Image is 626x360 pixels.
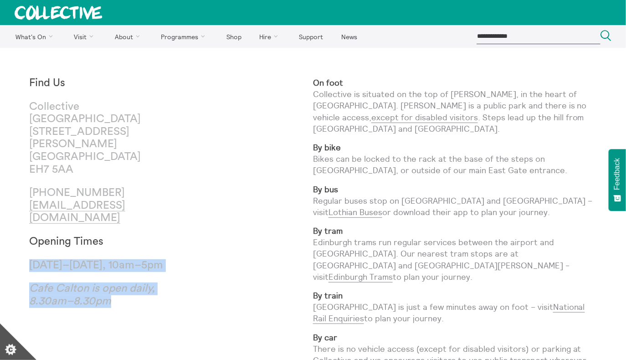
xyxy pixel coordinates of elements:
strong: Opening Times [29,236,103,247]
a: Shop [218,25,249,48]
strong: On foot [313,77,343,88]
p: Edinburgh trams run regular services between the airport and [GEOGRAPHIC_DATA]. Our nearest tram ... [313,225,597,283]
a: Visit [66,25,105,48]
strong: By car [313,332,337,343]
p: Bikes can be locked to the rack at the base of the steps on [GEOGRAPHIC_DATA], or outside of our ... [313,142,597,176]
a: Hire [251,25,290,48]
strong: By tram [313,226,343,236]
a: Lothian Buses [328,207,382,218]
a: National Rail Enquiries [313,302,585,324]
p: Collective [GEOGRAPHIC_DATA] [STREET_ADDRESS][PERSON_NAME] [GEOGRAPHIC_DATA] EH7 5AA [29,101,171,176]
a: News [333,25,365,48]
a: except for disabled visitors [371,112,478,123]
a: Edinburgh Trams [328,272,393,283]
a: About [107,25,151,48]
button: Feedback - Show survey [609,149,626,211]
p: [PHONE_NUMBER] [29,187,171,225]
p: Regular buses stop on [GEOGRAPHIC_DATA] and [GEOGRAPHIC_DATA] – visit or download their app to pl... [313,184,597,218]
strong: By train [313,290,343,301]
strong: By bike [313,142,341,153]
strong: By bus [313,184,338,195]
strong: Find Us [29,77,65,88]
a: Support [291,25,331,48]
p: [GEOGRAPHIC_DATA] is just a few minutes away on foot – visit to plan your journey. [313,290,597,324]
a: Programmes [153,25,217,48]
em: Cafe Calton is open daily, 8.30am–8.30pm [29,283,155,307]
a: What's On [7,25,64,48]
p: Collective is situated on the top of [PERSON_NAME], in the heart of [GEOGRAPHIC_DATA]. [PERSON_NA... [313,77,597,134]
a: [EMAIL_ADDRESS][DOMAIN_NAME] [29,200,125,224]
p: [DATE]–[DATE], 10am–5pm [29,259,171,272]
span: Feedback [613,158,621,190]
